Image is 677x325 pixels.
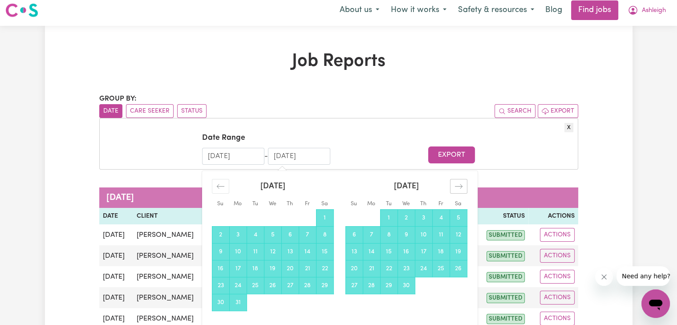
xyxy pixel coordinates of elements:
[99,287,134,308] td: [DATE]
[450,209,467,226] td: Selected. Saturday, April 5, 2025
[99,266,134,287] td: [DATE]
[202,171,477,322] div: Calendar
[281,243,299,260] td: Selected. Thursday, March 13, 2025
[126,104,174,118] button: sort invoices by care seeker
[455,201,461,207] small: Sa
[305,201,310,207] small: Fr
[316,260,333,277] td: Selected. Saturday, March 22, 2025
[212,243,229,260] td: Selected. Sunday, March 9, 2025
[397,277,415,294] td: Selected. Wednesday, April 30, 2025
[202,148,264,165] input: Start Date
[316,243,333,260] td: Selected. Saturday, March 15, 2025
[564,123,573,132] button: X
[474,208,528,225] th: Status
[432,226,450,243] td: Selected. Friday, April 11, 2025
[642,6,666,16] span: Ashleigh
[438,201,443,207] small: Fr
[345,243,363,260] td: Selected. Sunday, April 13, 2025
[247,277,264,294] td: Selected. Tuesday, March 25, 2025
[486,293,525,303] span: submitted
[486,314,525,324] span: submitted
[299,260,316,277] td: Selected. Friday, March 21, 2025
[316,209,333,226] td: Selected. Saturday, March 1, 2025
[450,260,467,277] td: Selected. Saturday, April 26, 2025
[380,260,397,277] td: Selected. Tuesday, April 22, 2025
[299,277,316,294] td: Selected. Friday, March 28, 2025
[363,226,380,243] td: Selected. Monday, April 7, 2025
[380,277,397,294] td: Selected. Tuesday, April 29, 2025
[386,201,392,207] small: Tu
[177,104,207,118] button: sort invoices by paid status
[641,289,670,318] iframe: Button to launch messaging window
[351,201,357,207] small: Su
[99,208,134,225] th: Date
[234,201,242,207] small: Mo
[334,1,385,20] button: About us
[622,1,672,20] button: My Account
[486,272,525,282] span: submitted
[540,270,575,284] button: Actions
[268,148,330,165] input: End Date
[595,268,613,286] iframe: Close message
[99,104,122,118] button: sort invoices by date
[450,226,467,243] td: Selected. Saturday, April 12, 2025
[367,201,375,207] small: Mo
[495,104,535,118] button: Search
[397,260,415,277] td: Selected. Wednesday, April 23, 2025
[415,260,432,277] td: Selected. Thursday, April 24, 2025
[540,228,575,242] button: Actions
[247,243,264,260] td: Selected. Tuesday, March 11, 2025
[540,0,568,20] a: Blog
[380,226,397,243] td: Selected. Tuesday, April 8, 2025
[247,260,264,277] td: Selected. Tuesday, March 18, 2025
[264,277,281,294] td: Selected. Wednesday, March 26, 2025
[202,132,245,144] label: Date Range
[99,187,578,208] caption: [DATE]
[540,291,575,305] button: Actions
[415,226,432,243] td: Selected. Thursday, April 10, 2025
[99,95,137,102] span: Group by:
[397,226,415,243] td: Selected. Wednesday, April 9, 2025
[420,201,426,207] small: Th
[397,243,415,260] td: Selected. Wednesday, April 16, 2025
[281,260,299,277] td: Selected. Thursday, March 20, 2025
[299,226,316,243] td: Selected. Friday, March 7, 2025
[5,2,38,18] img: Careseekers logo
[486,251,525,261] span: submitted
[133,245,209,266] td: [PERSON_NAME]
[450,243,467,260] td: Selected. Saturday, April 19, 2025
[229,294,247,311] td: Selected. Monday, March 31, 2025
[486,230,525,240] span: submitted
[133,287,209,308] td: [PERSON_NAME]
[287,201,293,207] small: Th
[229,226,247,243] td: Selected. Monday, March 3, 2025
[212,294,229,311] td: Selected. Sunday, March 30, 2025
[133,266,209,287] td: [PERSON_NAME]
[269,201,276,207] small: We
[212,277,229,294] td: Selected. Sunday, March 23, 2025
[133,224,209,245] td: [PERSON_NAME]
[380,243,397,260] td: Selected. Tuesday, April 15, 2025
[345,277,363,294] td: Selected. Sunday, April 27, 2025
[321,201,328,207] small: Sa
[394,183,419,191] strong: [DATE]
[540,249,575,263] button: Actions
[229,243,247,260] td: Selected. Monday, March 10, 2025
[264,151,268,162] div: -
[212,179,229,194] div: Move backward to switch to the previous month.
[538,104,578,118] button: Export
[616,266,670,286] iframe: Message from company
[363,260,380,277] td: Selected. Monday, April 21, 2025
[452,1,540,20] button: Safety & resources
[252,201,258,207] small: Tu
[99,245,134,266] td: [DATE]
[281,226,299,243] td: Selected. Thursday, March 6, 2025
[345,260,363,277] td: Selected. Sunday, April 20, 2025
[133,208,209,225] th: Client
[363,243,380,260] td: Selected. Monday, April 14, 2025
[217,201,223,207] small: Su
[402,201,410,207] small: We
[528,208,578,225] th: Actions
[415,209,432,226] td: Selected. Thursday, April 3, 2025
[380,209,397,226] td: Selected. Tuesday, April 1, 2025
